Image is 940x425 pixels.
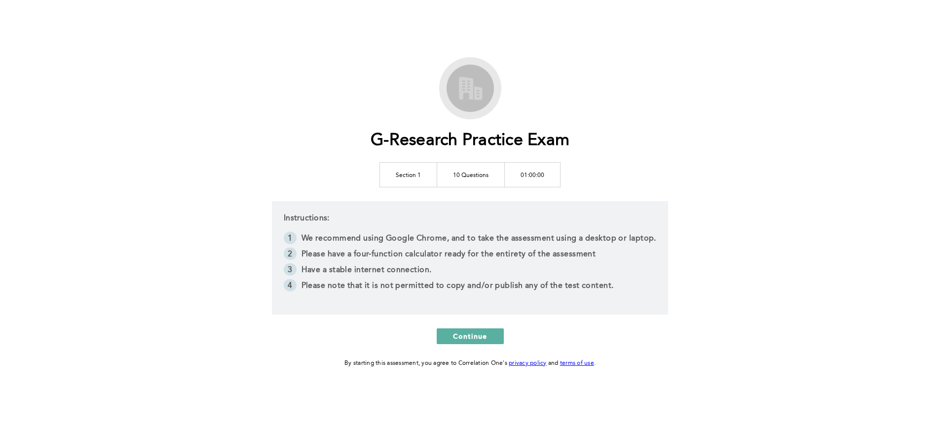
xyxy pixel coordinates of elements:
[509,360,547,366] a: privacy policy
[437,162,505,187] td: 10 Questions
[344,358,596,369] div: By starting this assessment, you agree to Correlation One's and .
[284,248,656,263] li: Please have a four-function calculator ready for the entirety of the assessment
[284,232,656,248] li: We recommend using Google Chrome, and to take the assessment using a desktop or laptop.
[560,360,594,366] a: terms of use
[380,162,437,187] td: Section 1
[505,162,561,187] td: 01:00:00
[284,263,656,279] li: Have a stable internet connection.
[453,331,488,341] span: Continue
[371,131,569,151] h1: G-Research Practice Exam
[437,328,504,344] button: Continue
[284,279,656,295] li: Please note that it is not permitted to copy and/or publish any of the test content.
[443,61,497,115] img: G-Research
[272,201,668,315] div: Instructions:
